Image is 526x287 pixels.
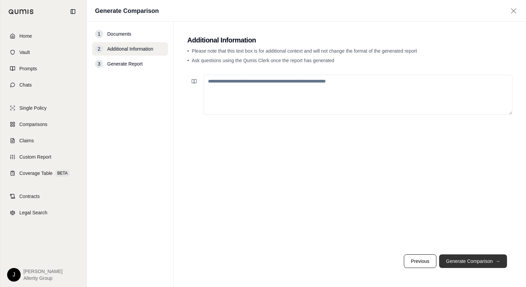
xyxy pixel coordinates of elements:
[19,121,47,128] span: Comparisons
[4,166,82,181] a: Coverage TableBETA
[55,170,70,177] span: BETA
[107,60,143,67] span: Generate Report
[19,154,51,160] span: Custom Report
[23,268,62,275] span: [PERSON_NAME]
[4,45,82,60] a: Vault
[19,49,30,56] span: Vault
[4,133,82,148] a: Claims
[19,105,46,111] span: Single Policy
[4,205,82,220] a: Legal Search
[4,29,82,43] a: Home
[19,170,53,177] span: Coverage Table
[107,31,131,37] span: Documents
[187,48,189,54] span: •
[4,189,82,204] a: Contracts
[439,254,507,268] button: Generate Comparison→
[495,258,500,265] span: →
[19,65,37,72] span: Prompts
[192,48,417,54] span: Please note that this text box is for additional context and will not change the format of the ge...
[19,82,32,88] span: Chats
[192,58,334,63] span: Ask questions using the Qumis Clerk once the report has generated
[107,46,153,52] span: Additional Information
[68,6,78,17] button: Collapse sidebar
[4,149,82,164] a: Custom Report
[4,61,82,76] a: Prompts
[7,268,21,282] div: J
[8,9,34,14] img: Qumis Logo
[187,58,189,63] span: •
[95,45,103,53] div: 2
[404,254,436,268] button: Previous
[4,77,82,92] a: Chats
[4,101,82,115] a: Single Policy
[19,209,48,216] span: Legal Search
[95,60,103,68] div: 3
[23,275,62,282] span: Alterity Group
[19,33,32,39] span: Home
[95,6,159,16] h1: Generate Comparison
[187,35,512,45] h2: Additional Information
[4,117,82,132] a: Comparisons
[19,193,40,200] span: Contracts
[19,137,34,144] span: Claims
[95,30,103,38] div: 1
